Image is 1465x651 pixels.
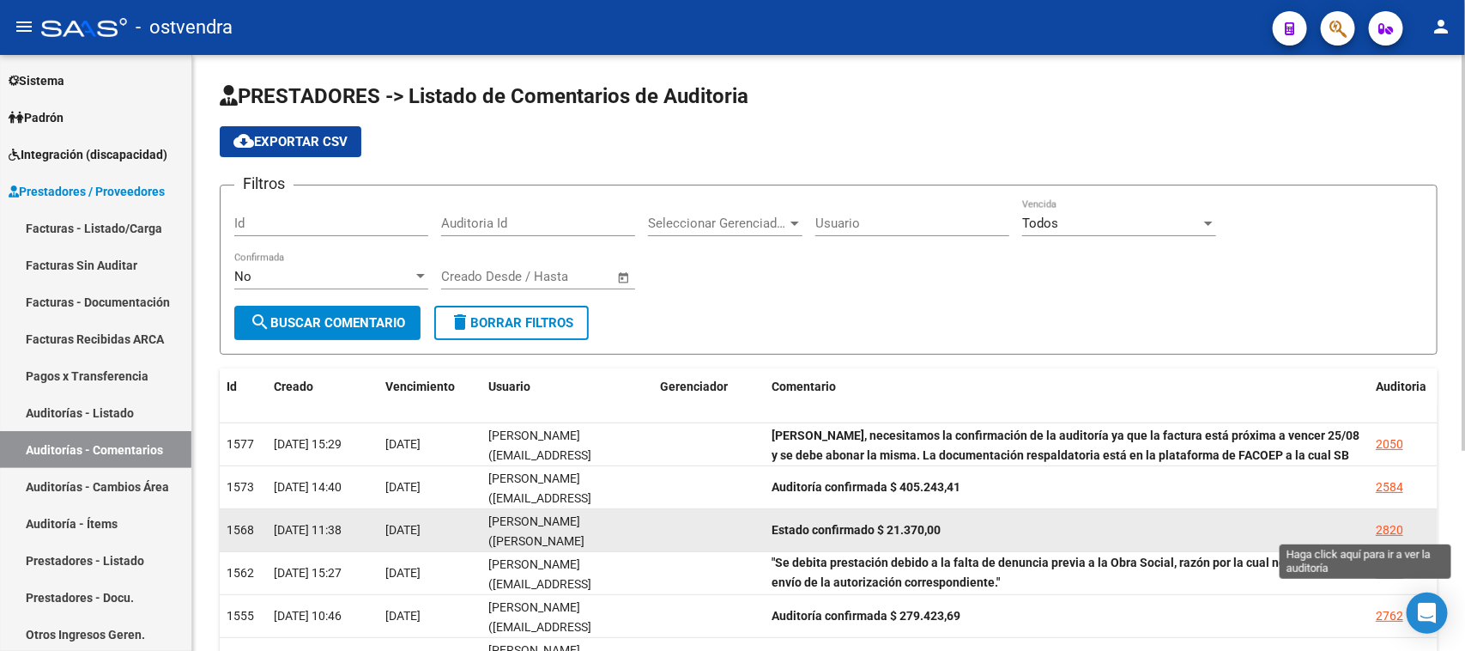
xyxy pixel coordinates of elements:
span: [PERSON_NAME] ([EMAIL_ADDRESS][DOMAIN_NAME]) [488,472,591,525]
span: Exportar CSV [233,134,348,149]
datatable-header-cell: Id [220,368,267,405]
strong: Estado confirmado $ 21.370,00 [772,523,941,537]
strong: Auditoría confirmada $ 279.423,69 [772,609,960,623]
strong: [PERSON_NAME], necesitamos la confirmación de la auditoría ya que la factura está próxima a vence... [772,429,1359,482]
span: [DATE] 15:29 [274,437,342,451]
span: 1562 [227,566,254,580]
strong: "Se debita prestación debido a la falta de denuncia previa a la Obra Social, razón por la cual no... [772,556,1359,589]
span: Todos [1022,216,1058,231]
span: [PERSON_NAME] ([PERSON_NAME][EMAIL_ADDRESS][DOMAIN_NAME]) [488,514,587,587]
span: Usuario [488,380,530,393]
button: Open calendar [614,268,634,288]
span: Id [227,380,237,393]
button: Exportar CSV [220,126,361,157]
mat-icon: person [1431,16,1451,37]
button: Borrar Filtros [434,306,589,340]
div: 2820 [1376,520,1403,540]
span: [DATE] [385,566,421,580]
span: Prestadores / Proveedores [9,182,165,201]
span: [DATE] 14:40 [274,480,342,494]
strong: Auditoría confirmada $ 405.243,41 [772,480,960,494]
div: 2050 [1376,435,1403,454]
span: [DATE] 15:27 [274,566,342,580]
span: 1577 [227,437,254,451]
span: Borrar Filtros [450,315,573,331]
span: Vencimiento [385,380,455,393]
span: [PERSON_NAME] ([EMAIL_ADDRESS][DOMAIN_NAME]) [488,557,591,611]
mat-icon: search [250,312,270,332]
span: [DATE] [385,523,421,537]
span: [DATE] 11:38 [274,523,342,537]
span: Creado [274,380,313,393]
span: [PERSON_NAME] ([EMAIL_ADDRESS][DOMAIN_NAME]) [488,429,591,482]
mat-icon: menu [14,16,34,37]
div: 2798 [1376,563,1403,583]
span: Auditoria [1376,380,1426,393]
datatable-header-cell: Usuario [481,368,653,405]
datatable-header-cell: Gerenciador [653,368,765,405]
span: Seleccionar Gerenciador [648,216,787,231]
input: End date [512,269,596,284]
span: 1568 [227,523,254,537]
h3: Filtros [234,172,294,196]
div: 2584 [1376,478,1403,497]
div: Open Intercom Messenger [1407,593,1448,634]
span: [DATE] [385,480,421,494]
span: [DATE] 10:46 [274,609,342,623]
span: Buscar Comentario [250,315,405,331]
div: 2762 [1376,606,1403,626]
span: Comentario [772,380,836,393]
span: PRESTADORES -> Listado de Comentarios de Auditoria [220,84,748,108]
span: - ostvendra [136,9,233,46]
mat-icon: delete [450,312,470,332]
span: Gerenciador [660,380,728,393]
input: Start date [441,269,497,284]
datatable-header-cell: Comentario [765,368,1369,405]
datatable-header-cell: Vencimiento [378,368,481,405]
span: Integración (discapacidad) [9,145,167,164]
span: Sistema [9,71,64,90]
span: 1555 [227,609,254,623]
span: No [234,269,251,284]
span: [DATE] [385,437,421,451]
button: Buscar Comentario [234,306,421,340]
span: [DATE] [385,609,421,623]
datatable-header-cell: Auditoria [1369,368,1438,405]
span: Padrón [9,108,64,127]
mat-icon: cloud_download [233,131,254,151]
datatable-header-cell: Creado [267,368,378,405]
span: 1573 [227,480,254,494]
